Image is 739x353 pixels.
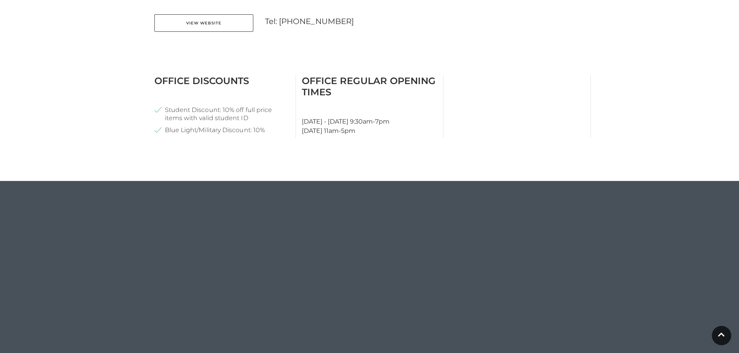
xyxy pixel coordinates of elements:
div: [DATE] - [DATE] 9:30am-7pm [DATE] 11am-5pm [296,75,443,138]
a: View Website [154,14,253,32]
li: Student Discount: 10% off full price items with valid student ID [154,106,290,122]
li: Blue Light/Military Discount: 10% [154,126,290,134]
h3: Office Regular Opening Times [302,75,437,98]
a: Tel: [PHONE_NUMBER] [265,17,354,26]
h3: Office Discounts [154,75,290,86]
